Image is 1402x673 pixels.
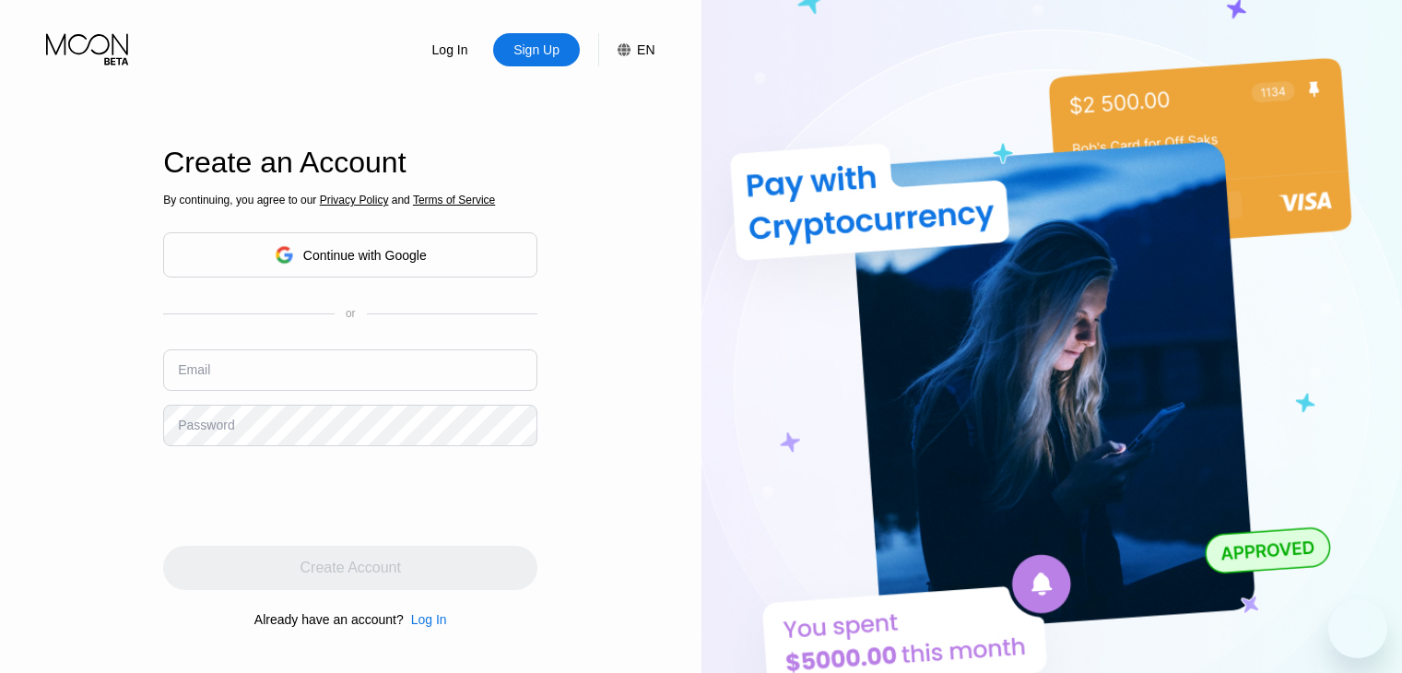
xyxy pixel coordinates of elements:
[411,612,447,627] div: Log In
[163,232,537,277] div: Continue with Google
[163,194,537,207] div: By continuing, you agree to our
[303,248,427,263] div: Continue with Google
[598,33,654,66] div: EN
[1328,599,1387,658] iframe: زر إطلاق نافذة المراسلة
[178,418,234,432] div: Password
[413,194,495,207] span: Terms of Service
[320,194,389,207] span: Privacy Policy
[178,362,210,377] div: Email
[404,612,447,627] div: Log In
[388,194,413,207] span: and
[254,612,404,627] div: Already have an account?
[637,42,654,57] div: EN
[493,33,580,66] div: Sign Up
[163,460,443,532] iframe: reCAPTCHA
[512,41,561,59] div: Sign Up
[406,33,493,66] div: Log In
[430,41,470,59] div: Log In
[163,146,537,180] div: Create an Account
[346,307,356,320] div: or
